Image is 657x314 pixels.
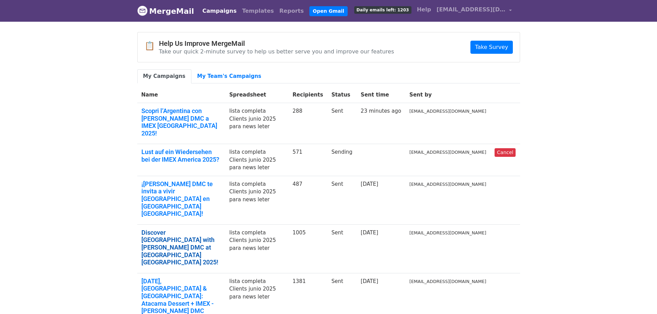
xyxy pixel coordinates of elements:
a: 23 minutes ago [361,108,401,114]
td: Sent [327,176,357,224]
a: ¡[PERSON_NAME] DMC te invita a vivir [GEOGRAPHIC_DATA] en [GEOGRAPHIC_DATA] [GEOGRAPHIC_DATA]! [141,180,221,217]
td: lista completa Clients junio 2025 para news leter [225,176,289,224]
small: [EMAIL_ADDRESS][DOMAIN_NAME] [409,109,486,114]
td: 487 [288,176,327,224]
th: Status [327,87,357,103]
small: [EMAIL_ADDRESS][DOMAIN_NAME] [409,182,486,187]
th: Spreadsheet [225,87,289,103]
td: Sending [327,144,357,176]
a: Reports [277,4,307,18]
td: lista completa Clients junio 2025 para news leter [225,224,289,273]
p: Take our quick 2-minute survey to help us better serve you and improve our features [159,48,394,55]
td: 571 [288,144,327,176]
th: Name [137,87,225,103]
a: Discover [GEOGRAPHIC_DATA] with [PERSON_NAME] DMC at [GEOGRAPHIC_DATA] [GEOGRAPHIC_DATA] 2025! [141,229,221,266]
a: [DATE] [361,230,378,236]
span: [EMAIL_ADDRESS][DOMAIN_NAME] [437,6,506,14]
a: [DATE] [361,278,378,284]
span: 📋 [145,41,159,51]
a: MergeMail [137,4,194,18]
a: Take Survey [470,41,512,54]
small: [EMAIL_ADDRESS][DOMAIN_NAME] [409,150,486,155]
a: Scopri l’Argentina con [PERSON_NAME] DMC a IMEX [GEOGRAPHIC_DATA] 2025! [141,107,221,137]
img: MergeMail logo [137,6,148,16]
th: Recipients [288,87,327,103]
td: 1005 [288,224,327,273]
td: Sent [327,103,357,144]
td: 288 [288,103,327,144]
th: Sent by [405,87,490,103]
td: lista completa Clients junio 2025 para news leter [225,144,289,176]
small: [EMAIL_ADDRESS][DOMAIN_NAME] [409,230,486,235]
span: Daily emails left: 1203 [354,6,411,14]
a: Help [414,3,434,17]
a: Lust auf ein Wiedersehen bei der IMEX America 2025? [141,148,221,163]
td: lista completa Clients junio 2025 para news leter [225,103,289,144]
a: Open Gmail [309,6,348,16]
a: My Team's Campaigns [191,69,267,83]
h4: Help Us Improve MergeMail [159,39,394,48]
a: [DATE] [361,181,378,187]
a: Campaigns [200,4,239,18]
div: Widget de chat [623,281,657,314]
th: Sent time [357,87,405,103]
small: [EMAIL_ADDRESS][DOMAIN_NAME] [409,279,486,284]
td: Sent [327,224,357,273]
iframe: Chat Widget [623,281,657,314]
a: My Campaigns [137,69,191,83]
a: Cancel [495,148,516,157]
a: Templates [239,4,277,18]
a: Daily emails left: 1203 [351,3,414,17]
a: [EMAIL_ADDRESS][DOMAIN_NAME] [434,3,515,19]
